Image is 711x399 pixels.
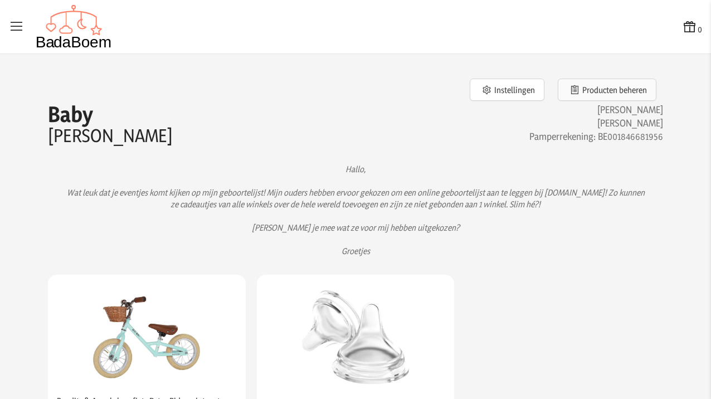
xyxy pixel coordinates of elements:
[356,103,663,116] h3: [PERSON_NAME]
[36,4,112,49] img: Badaboem
[302,284,409,391] img: Lansinoh Natural Wave Teats x 2 - Slow Flow
[48,125,356,145] p: [PERSON_NAME]
[356,116,663,130] h3: [PERSON_NAME]
[48,103,356,125] p: Baby
[66,163,645,257] p: Hallo, Wat leuk dat je eventjes komt kijken op mijn geboortelijst! Mijn ouders hebben ervoor geko...
[470,79,544,101] button: Instellingen
[356,130,663,143] h3: Pamperrekening: BE001846681956
[558,79,656,101] button: Producten beheren
[93,284,200,391] img: Bandits & Angels loopfiets Retro Rider mint met mandje - 2.5 jaar - jongens en meisjes - metaal -...
[682,19,702,35] button: 0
